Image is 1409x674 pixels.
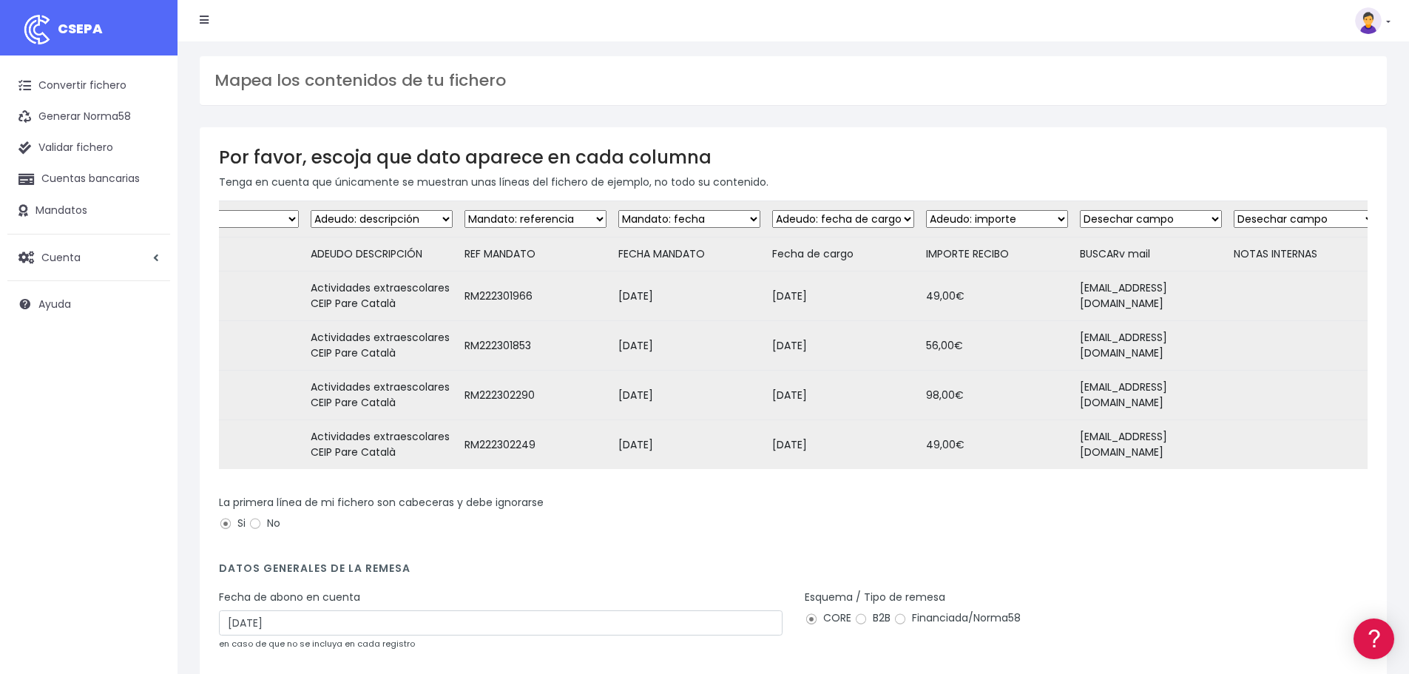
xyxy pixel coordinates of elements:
div: Programadores [15,355,281,369]
span: Ayuda [38,297,71,311]
td: RM222301853 [459,321,612,371]
td: 26750433F [151,371,305,420]
td: RM222302290 [459,371,612,420]
td: [EMAIL_ADDRESS][DOMAIN_NAME] [1074,371,1228,420]
td: [EMAIL_ADDRESS][DOMAIN_NAME] [1074,420,1228,470]
a: Cuentas bancarias [7,164,170,195]
td: Actividades extraescolares CEIP Pare Català [305,321,459,371]
a: Información general [15,126,281,149]
td: 98,00€ [920,371,1074,420]
div: Convertir ficheros [15,164,281,178]
label: B2B [854,610,891,626]
span: Cuenta [41,249,81,264]
label: No [249,516,280,531]
td: [DATE] [612,420,766,470]
button: Contáctanos [15,396,281,422]
label: Fecha de abono en cuenta [219,590,360,605]
td: ADEUDO DESCRIPCIÓN [305,237,459,272]
a: Formatos [15,187,281,210]
a: Ayuda [7,289,170,320]
td: Fecha de cargo [766,237,920,272]
span: CSEPA [58,19,103,38]
td: RM222302249 [459,420,612,470]
td: BUSCARv mail [1074,237,1228,272]
td: [EMAIL_ADDRESS][DOMAIN_NAME] [1074,272,1228,321]
img: logo [18,11,55,48]
td: Actividades extraescolares CEIP Pare Català [305,420,459,470]
div: Información general [15,103,281,117]
td: Actividades extraescolares CEIP Pare Català [305,371,459,420]
td: 44864639B [151,420,305,470]
td: [DATE] [612,371,766,420]
a: General [15,317,281,340]
a: API [15,378,281,401]
td: 56,00€ [920,321,1074,371]
h4: Datos generales de la remesa [219,562,1368,582]
td: [DATE] [766,420,920,470]
td: Actividades extraescolares CEIP Pare Català [305,272,459,321]
label: Financiada/Norma58 [893,610,1021,626]
p: Tenga en cuenta que únicamente se muestran unas líneas del fichero de ejemplo, no todo su contenido. [219,174,1368,190]
td: NOTAS INTERNAS [1228,237,1382,272]
h3: Mapea los contenidos de tu fichero [214,71,1372,90]
a: Videotutoriales [15,233,281,256]
td: 71341762V [151,272,305,321]
label: Esquema / Tipo de remesa [805,590,945,605]
a: Cuenta [7,242,170,273]
td: IMPORTE RECIBO [920,237,1074,272]
a: Perfiles de empresas [15,256,281,279]
td: [EMAIL_ADDRESS][DOMAIN_NAME] [1074,321,1228,371]
td: RM222301966 [459,272,612,321]
td: [DATE] [612,321,766,371]
td: REF MANDATO [459,237,612,272]
label: CORE [805,610,851,626]
td: 49,00€ [920,420,1074,470]
td: [DATE] [612,272,766,321]
td: DNI TITULAR [151,237,305,272]
td: 72478456M [151,321,305,371]
a: POWERED BY ENCHANT [203,426,285,440]
a: Problemas habituales [15,210,281,233]
td: 49,00€ [920,272,1074,321]
td: [DATE] [766,321,920,371]
img: profile [1355,7,1382,34]
label: La primera línea de mi fichero son cabeceras y debe ignorarse [219,495,544,510]
h3: Por favor, escoja que dato aparece en cada columna [219,146,1368,168]
td: FECHA MANDATO [612,237,766,272]
label: Si [219,516,246,531]
div: Facturación [15,294,281,308]
td: [DATE] [766,371,920,420]
td: [DATE] [766,272,920,321]
a: Validar fichero [7,132,170,164]
a: Mandatos [7,195,170,226]
a: Generar Norma58 [7,101,170,132]
small: en caso de que no se incluya en cada registro [219,638,415,650]
a: Convertir fichero [7,70,170,101]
